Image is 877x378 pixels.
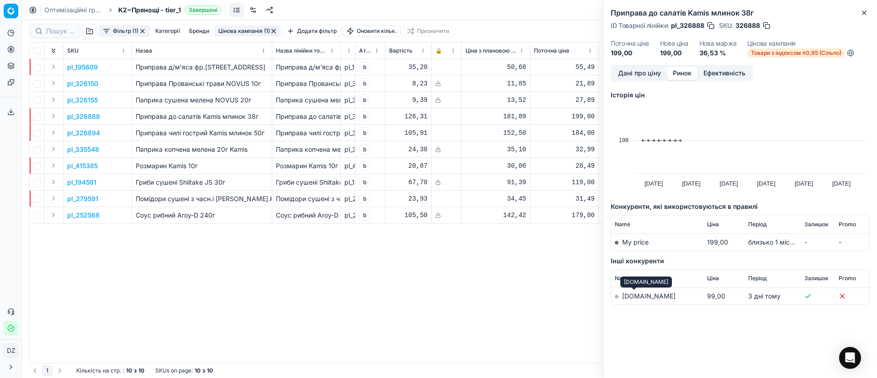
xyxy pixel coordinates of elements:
[602,79,663,88] div: 21,89
[136,161,268,170] p: Розмарин Kamis 10г
[207,367,213,374] strong: 10
[359,177,370,188] span: b
[152,26,184,37] button: Категорії
[283,26,341,37] button: Додати фільтр
[276,47,328,54] span: Назва лінійки товарів
[67,63,98,72] button: pl_195609
[465,47,517,54] span: Ціна з плановою націнкою
[344,128,351,138] div: pl_326894
[67,178,96,187] p: pl_194581
[660,40,688,47] dt: Нова ціна
[832,180,851,187] text: [DATE]
[389,161,428,170] div: 20,87
[611,22,669,29] span: ID Товарної лінійки :
[839,275,856,282] span: Promo
[465,194,526,203] div: 34,45
[42,365,53,376] button: 1
[619,137,629,144] text: 199
[602,63,663,72] div: 34,99
[276,161,337,170] div: Розмарин Kamis 10г
[748,275,767,282] span: Період
[136,79,268,88] p: Приправа Прованські трави NOVUS 10г
[76,367,144,374] div: :
[29,365,65,376] nav: pagination
[615,275,630,282] span: Name
[465,161,526,170] div: 30,06
[682,180,700,187] text: [DATE]
[748,292,781,300] span: 3 днi тому
[359,160,370,171] span: b
[389,63,428,72] div: 35,20
[465,96,526,105] div: 13,52
[67,211,100,220] p: pl_252568
[602,128,663,138] div: 184,00
[697,67,751,80] button: Ефективність
[359,78,370,89] span: b
[48,111,59,122] button: Expand
[359,128,370,138] span: b
[67,47,79,54] span: SKU
[707,221,719,228] span: Ціна
[612,67,667,80] button: Дані про ціну
[359,144,370,155] span: b
[67,194,98,203] button: pl_279591
[359,210,370,221] span: b
[136,145,268,154] p: Паприка копчена мелена 20г Kamis
[276,194,337,203] div: Помідори сушені з часн.і [PERSON_NAME].Kamis 15г
[67,161,98,170] button: pl_415385
[465,178,526,187] div: 91,39
[29,365,40,376] button: Go to previous page
[136,128,268,138] p: Приправа чилі гострий Kamis млинок 50г
[671,21,704,30] span: pl_326888
[602,96,663,105] div: 27,89
[465,112,526,121] div: 181,89
[48,94,59,105] button: Expand
[138,367,144,374] strong: 10
[48,127,59,138] button: Expand
[465,63,526,72] div: 50,68
[389,79,428,88] div: 8,23
[344,63,351,72] div: pl_195609
[185,5,222,15] span: Завершені
[534,79,595,88] div: 21,89
[611,7,870,18] h2: Приправа до салатiв Kamis млинок 38г
[359,62,370,73] span: b
[276,96,337,105] div: Паприка сушена мелена NOVUS 20г
[534,145,595,154] div: 32,99
[54,365,65,376] button: Go to next page
[67,128,100,138] button: pl_326894
[534,96,595,105] div: 27,89
[343,26,401,37] button: Оновити кільк.
[699,48,737,58] dd: 36,53 %
[611,40,649,47] dt: Поточна ціна
[435,47,442,54] span: 🔒
[403,26,453,37] button: Призначити
[795,180,813,187] text: [DATE]
[835,234,869,250] td: -
[804,221,829,228] span: Залишок
[534,128,595,138] div: 184,00
[48,160,59,171] button: Expand
[4,344,18,357] span: DZ
[359,47,372,54] span: Атрибут товару
[534,47,569,54] span: Поточна ціна
[719,180,738,187] text: [DATE]
[359,111,370,122] span: b
[748,238,818,246] span: близько 1 місяця тому
[839,347,861,369] div: Open Intercom Messenger
[46,27,74,36] input: Пошук по SKU або назві
[359,95,370,106] span: b
[4,343,18,358] button: DZ
[67,79,98,88] button: pl_326150
[276,211,337,220] div: Соус рибний Aroy-D 240г
[67,145,99,154] p: pl_335548
[747,40,854,47] dt: Цінова кампанія
[707,238,728,246] span: 199,00
[359,193,370,204] span: b
[44,5,222,15] nav: breadcrumb
[735,21,760,30] span: 326888
[645,180,663,187] text: [DATE]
